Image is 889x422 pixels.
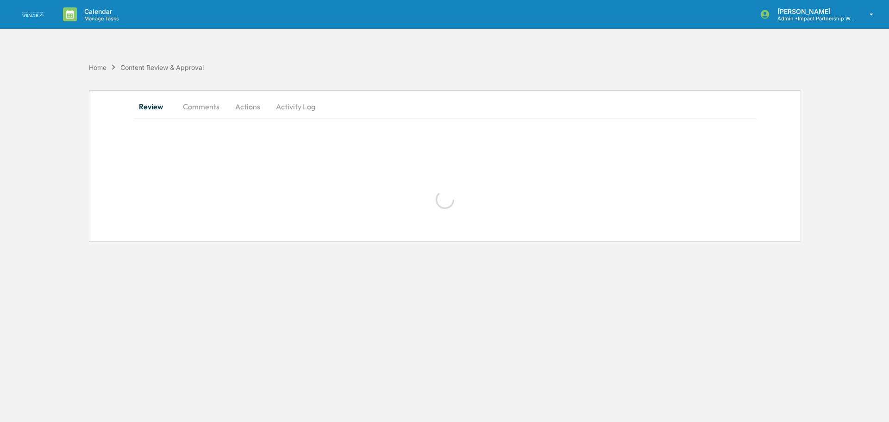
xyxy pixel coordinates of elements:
p: [PERSON_NAME] [770,7,856,15]
button: Comments [175,95,227,118]
p: Manage Tasks [77,15,124,22]
button: Actions [227,95,269,118]
button: Activity Log [269,95,323,118]
img: logo [22,12,44,17]
div: secondary tabs example [134,95,756,118]
button: Review [134,95,175,118]
p: Calendar [77,7,124,15]
div: Home [89,63,106,71]
div: Content Review & Approval [120,63,204,71]
p: Admin • Impact Partnership Wealth [770,15,856,22]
